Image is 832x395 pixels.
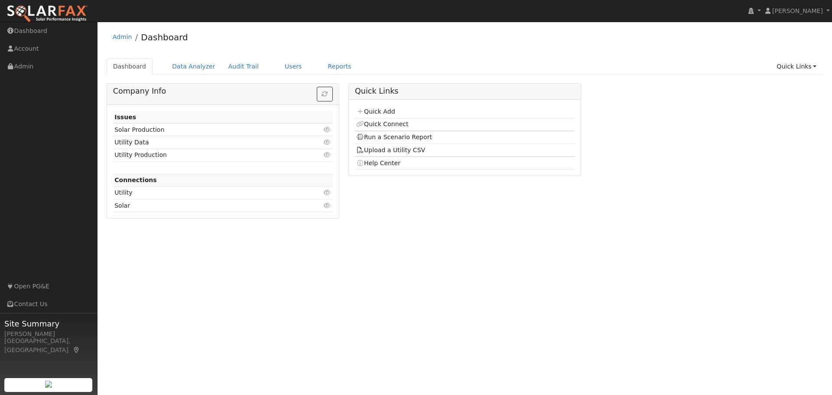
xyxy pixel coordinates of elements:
[324,189,331,196] i: Click to view
[356,160,400,166] a: Help Center
[356,121,408,127] a: Quick Connect
[114,114,136,121] strong: Issues
[141,32,188,42] a: Dashboard
[4,330,93,339] div: [PERSON_NAME]
[4,336,93,355] div: [GEOGRAPHIC_DATA], [GEOGRAPHIC_DATA]
[770,59,823,75] a: Quick Links
[4,318,93,330] span: Site Summary
[113,124,297,136] td: Solar Production
[356,147,425,153] a: Upload a Utility CSV
[113,199,297,212] td: Solar
[324,202,331,209] i: Click to view
[166,59,222,75] a: Data Analyzer
[73,346,81,353] a: Map
[113,33,132,40] a: Admin
[772,7,823,14] span: [PERSON_NAME]
[356,134,432,140] a: Run a Scenario Report
[114,176,157,183] strong: Connections
[278,59,309,75] a: Users
[356,108,395,115] a: Quick Add
[113,87,333,96] h5: Company Info
[222,59,265,75] a: Audit Trail
[45,381,52,388] img: retrieve
[113,186,297,199] td: Utility
[322,59,358,75] a: Reports
[113,149,297,161] td: Utility Production
[107,59,153,75] a: Dashboard
[6,5,88,23] img: SolarFax
[324,127,331,133] i: Click to view
[113,136,297,149] td: Utility Data
[355,87,575,96] h5: Quick Links
[324,139,331,145] i: Click to view
[324,152,331,158] i: Click to view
